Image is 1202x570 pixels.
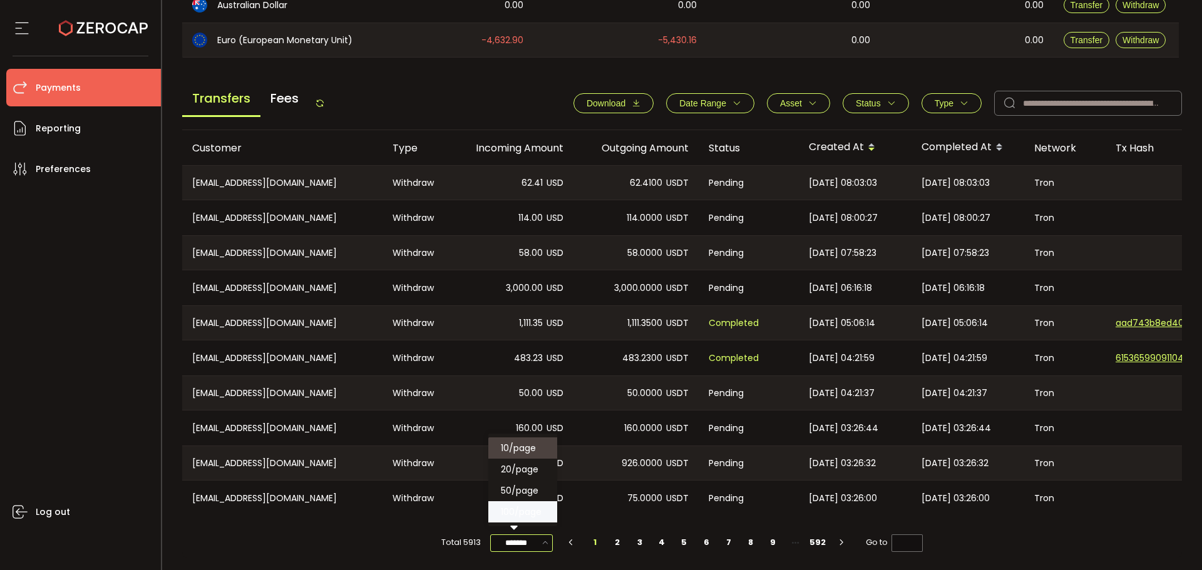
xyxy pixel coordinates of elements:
button: Date Range [666,93,754,113]
div: Withdraw [383,446,448,480]
span: USDT [666,351,689,365]
span: [DATE] 07:58:23 [809,246,876,260]
div: Withdraw [383,376,448,410]
li: 1 [584,534,607,551]
iframe: Chat Widget [1139,510,1202,570]
span: Pending [709,246,744,260]
span: USDT [666,456,689,471]
li: 4 [651,534,674,551]
li: 3 [629,534,651,551]
span: 3,000.0000 [614,281,662,295]
span: USD [547,386,563,400]
span: Date Range [679,98,726,108]
li: 5 [673,534,696,551]
span: [DATE] 04:21:37 [809,386,875,400]
span: Asset [780,98,802,108]
li: 9 [762,534,784,551]
div: Outgoing Amount [573,141,699,155]
span: [DATE] 03:26:00 [922,491,990,506]
span: 160.00 [516,421,543,435]
span: 62.41 [521,176,543,190]
span: [DATE] 03:26:44 [922,421,991,435]
div: Tron [1024,376,1106,410]
div: Withdraw [383,236,448,270]
div: [EMAIL_ADDRESS][DOMAIN_NAME] [182,410,383,445]
span: USDT [666,421,689,435]
span: -4,632.90 [481,33,523,48]
span: [DATE] 03:26:00 [809,491,877,506]
div: Network [1024,141,1106,155]
button: Download [573,93,654,113]
span: -5,430.16 [658,33,697,48]
span: [DATE] 04:21:37 [922,386,987,400]
span: Pending [709,176,744,190]
span: 50.0000 [627,386,662,400]
span: 1,111.35 [519,316,543,330]
span: Fees [260,81,309,115]
span: 20/page [501,463,538,476]
span: Pending [709,456,744,471]
span: 160.0000 [624,421,662,435]
button: Withdraw [1116,32,1166,48]
div: Withdraw [383,306,448,340]
span: Pending [709,421,744,435]
div: Status [699,141,799,155]
div: Tron [1024,446,1106,480]
span: USD [547,211,563,225]
div: [EMAIL_ADDRESS][DOMAIN_NAME] [182,376,383,410]
span: [DATE] 04:21:59 [922,351,987,365]
span: Withdraw [1122,35,1159,45]
li: 592 [806,534,829,551]
span: Transfers [182,81,260,117]
span: [DATE] 06:16:18 [922,281,985,295]
div: Tron [1024,236,1106,270]
div: [EMAIL_ADDRESS][DOMAIN_NAME] [182,481,383,516]
div: Withdraw [383,166,448,200]
span: 483.23 [514,351,543,365]
span: Go to [866,534,923,551]
span: 50.00 [519,386,543,400]
div: [EMAIL_ADDRESS][DOMAIN_NAME] [182,166,383,200]
span: [DATE] 03:26:32 [922,456,989,471]
div: Withdraw [383,340,448,375]
div: Incoming Amount [448,141,573,155]
button: Asset [767,93,830,113]
div: [EMAIL_ADDRESS][DOMAIN_NAME] [182,200,383,235]
span: USDT [666,491,689,506]
span: 50/page [501,484,538,497]
span: Pending [709,281,744,295]
div: Tron [1024,410,1106,445]
span: USD [547,351,563,365]
span: 75.0000 [627,491,662,506]
div: Customer [182,141,383,155]
span: 10/page [501,442,536,454]
span: Pending [709,491,744,506]
span: Preferences [36,160,91,178]
span: [DATE] 05:06:14 [809,316,875,330]
div: [EMAIL_ADDRESS][DOMAIN_NAME] [182,306,383,340]
span: [DATE] 08:03:03 [922,176,990,190]
div: Withdraw [383,200,448,235]
button: Transfer [1064,32,1110,48]
div: Tron [1024,200,1106,235]
span: 0.00 [1025,33,1044,48]
span: 1,111.3500 [627,316,662,330]
span: Pending [709,211,744,225]
span: 58.00 [519,246,543,260]
span: [DATE] 08:00:27 [809,211,878,225]
div: Withdraw [383,410,448,445]
span: Pending [709,386,744,400]
div: [EMAIL_ADDRESS][DOMAIN_NAME] [182,340,383,375]
div: [EMAIL_ADDRESS][DOMAIN_NAME] [182,236,383,270]
span: USD [547,176,563,190]
span: 483.2300 [622,351,662,365]
span: [DATE] 06:16:18 [809,281,872,295]
div: Tron [1024,166,1106,200]
div: Type [383,141,448,155]
button: Type [922,93,982,113]
span: 62.4100 [630,176,662,190]
span: [DATE] 07:58:23 [922,246,989,260]
div: Withdraw [383,481,448,516]
li: 2 [607,534,629,551]
span: [DATE] 03:26:32 [809,456,876,471]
